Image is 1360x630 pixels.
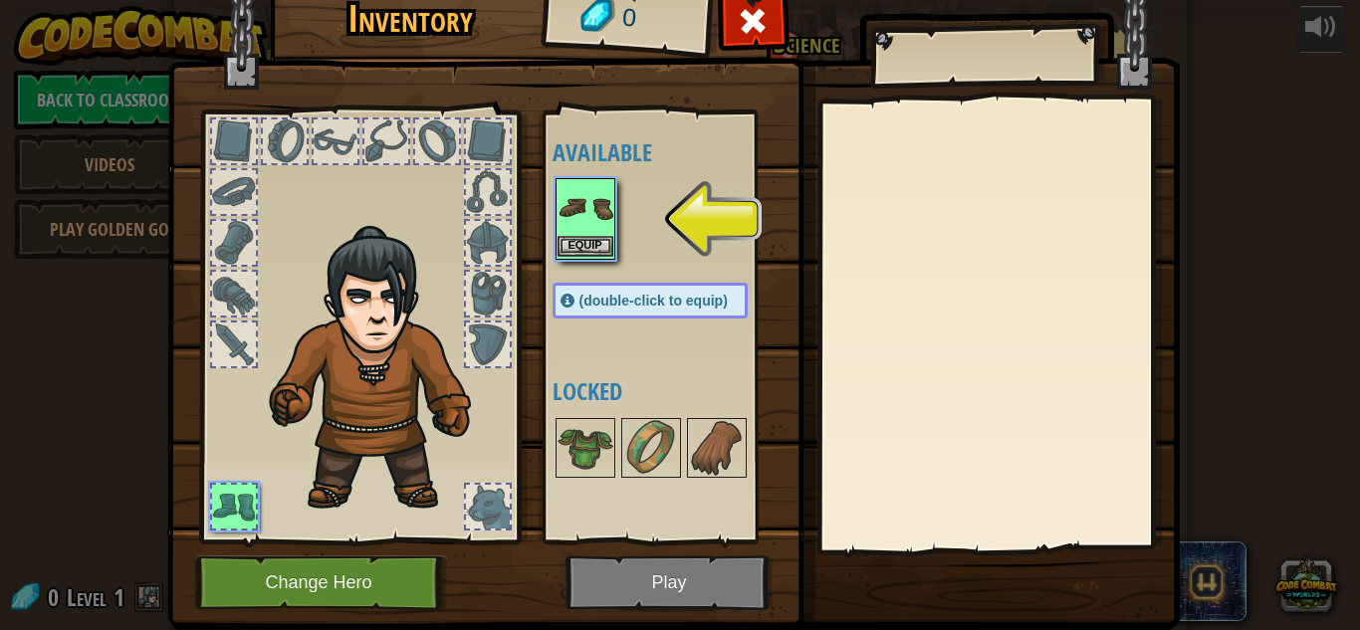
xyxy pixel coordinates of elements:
h4: Locked [553,378,788,404]
img: portrait.png [689,420,745,476]
img: portrait.png [558,420,613,476]
button: Equip [558,236,613,257]
button: Change Hero [195,555,448,610]
h4: Available [553,139,788,165]
img: hair_2.png [260,225,504,515]
img: portrait.png [623,420,679,476]
img: portrait.png [558,180,613,236]
span: (double-click to equip) [579,293,728,309]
